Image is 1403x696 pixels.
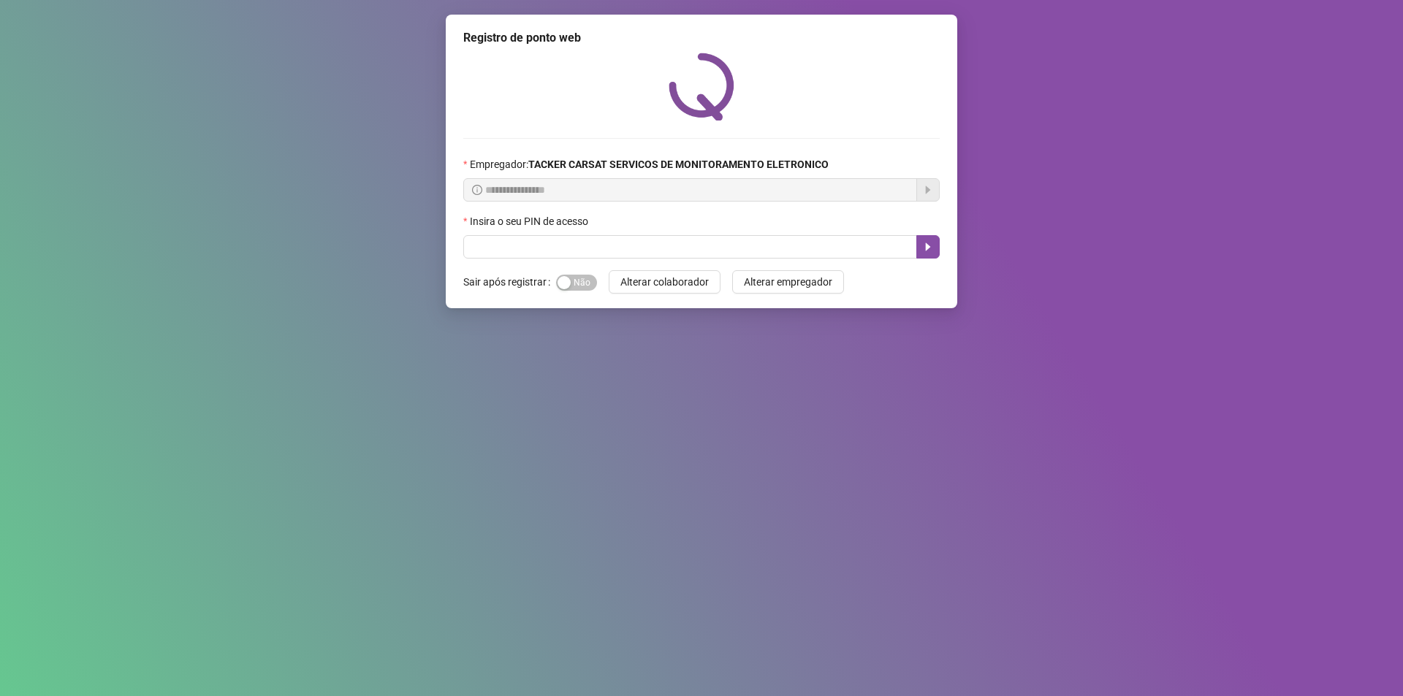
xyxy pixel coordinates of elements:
[609,270,720,294] button: Alterar colaborador
[528,158,829,170] strong: TACKER CARSAT SERVICOS DE MONITORAMENTO ELETRONICO
[922,241,934,253] span: caret-right
[463,29,940,47] div: Registro de ponto web
[732,270,844,294] button: Alterar empregador
[620,274,709,290] span: Alterar colaborador
[463,213,598,229] label: Insira o seu PIN de acesso
[669,53,734,121] img: QRPoint
[744,274,832,290] span: Alterar empregador
[470,156,829,172] span: Empregador :
[463,270,556,294] label: Sair após registrar
[472,185,482,195] span: info-circle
